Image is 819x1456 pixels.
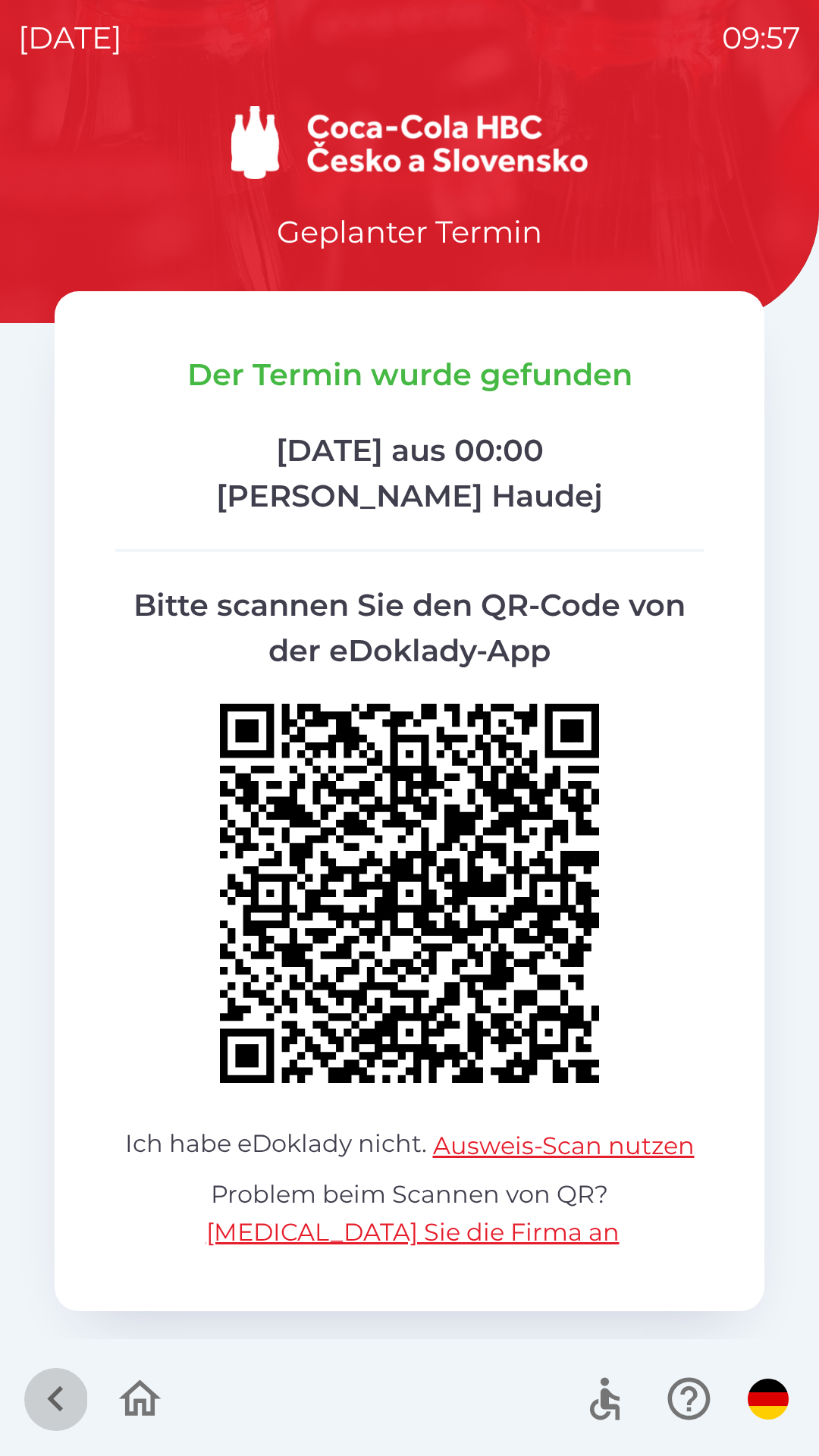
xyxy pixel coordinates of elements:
p: [DATE] aus 00:00 [115,428,704,473]
img: de flag [748,1379,789,1420]
p: Ich habe eDoklady nicht. [115,1125,704,1164]
p: [PERSON_NAME] Haudej [115,473,704,519]
p: Bitte scannen Sie den QR-Code von der eDoklady-App [115,582,704,673]
img: Logo [55,106,764,179]
button: [MEDICAL_DATA] Sie die Firma an [206,1214,620,1250]
p: Geplanter Termin [277,209,542,255]
p: Problem beim Scannen von QR? [115,1176,704,1251]
p: 09:57 [722,15,801,61]
p: Der Termin wurde gefunden [115,352,704,397]
button: Ausweis-Scan nutzen [433,1128,695,1164]
p: [DATE] [18,15,122,61]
